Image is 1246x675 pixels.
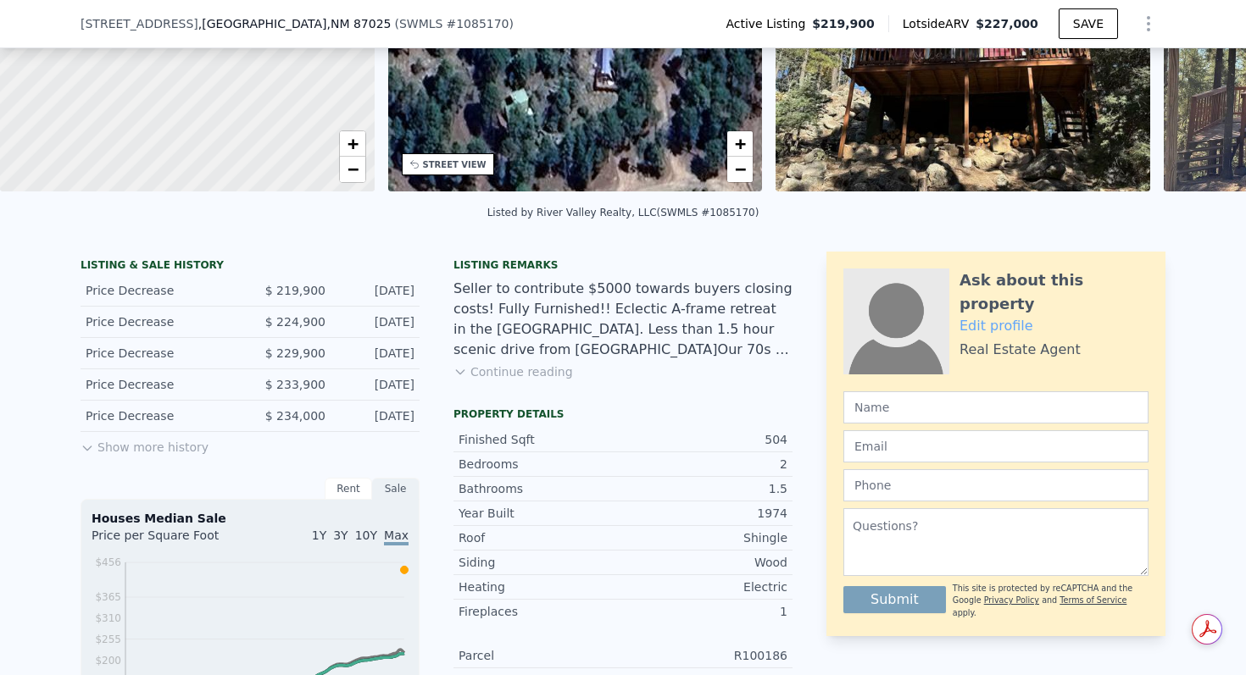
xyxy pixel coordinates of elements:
span: [STREET_ADDRESS] [81,15,198,32]
div: Real Estate Agent [960,340,1081,360]
span: SWMLS [399,17,443,30]
div: 504 [623,431,787,448]
input: Email [843,430,1149,462]
button: Continue reading [453,363,573,380]
input: Name [843,391,1149,423]
div: Bedrooms [459,456,623,473]
div: [DATE] [339,376,414,393]
div: Siding [459,554,623,571]
div: Houses Median Sale [92,510,409,527]
div: Electric [623,578,787,595]
div: Seller to contribute $5000 towards buyers closing costs! Fully Furnished!! Eclectic A-frame retre... [453,279,793,360]
div: Parcel [459,647,623,664]
a: Zoom in [727,131,753,157]
div: Price Decrease [86,345,236,362]
div: [DATE] [339,313,414,330]
div: R100186 [623,647,787,664]
div: Rent [325,478,372,500]
input: Phone [843,469,1149,501]
div: 2 [623,456,787,473]
div: LISTING & SALE HISTORY [81,258,420,275]
div: Wood [623,554,787,571]
tspan: $310 [95,612,121,624]
div: This site is protected by reCAPTCHA and the Google and apply. [953,583,1149,619]
button: Show Options [1132,7,1165,41]
div: 1 [623,603,787,620]
div: Price Decrease [86,407,236,424]
tspan: $365 [95,591,121,603]
span: + [347,133,358,154]
span: $ 229,900 [265,346,325,360]
span: $227,000 [976,17,1038,30]
button: Show more history [81,432,209,456]
div: Listing remarks [453,258,793,272]
div: Price Decrease [86,282,236,299]
span: Lotside ARV [903,15,976,32]
span: , [GEOGRAPHIC_DATA] [198,15,392,32]
div: Price Decrease [86,313,236,330]
span: $ 234,000 [265,409,325,423]
tspan: $255 [95,634,121,645]
span: $ 233,900 [265,378,325,391]
a: Terms of Service [1060,595,1126,605]
span: $ 219,900 [265,284,325,297]
div: Finished Sqft [459,431,623,448]
span: $ 224,900 [265,315,325,329]
span: # 1085170 [446,17,509,30]
span: + [735,133,746,154]
span: Max [384,528,409,545]
div: 1.5 [623,480,787,497]
div: Shingle [623,529,787,546]
div: Year Built [459,505,623,522]
span: − [347,158,358,180]
div: STREET VIEW [423,158,487,171]
div: [DATE] [339,345,414,362]
a: Privacy Policy [984,595,1039,605]
div: Ask about this property [960,268,1149,316]
a: Zoom in [340,131,365,157]
a: Zoom out [340,157,365,182]
tspan: $200 [95,655,121,667]
button: SAVE [1059,8,1118,39]
div: Listed by River Valley Realty, LLC (SWMLS #1085170) [487,207,759,219]
div: ( ) [394,15,514,32]
span: 3Y [333,528,348,542]
span: Active Listing [726,15,812,32]
div: 1974 [623,505,787,522]
span: − [735,158,746,180]
div: Price Decrease [86,376,236,393]
div: Roof [459,529,623,546]
a: Edit profile [960,318,1033,334]
div: Fireplaces [459,603,623,620]
span: 1Y [312,528,326,542]
div: [DATE] [339,282,414,299]
button: Submit [843,586,946,613]
div: Sale [372,478,420,500]
span: $219,900 [812,15,875,32]
span: , NM 87025 [326,17,391,30]
div: Property details [453,407,793,421]
a: Zoom out [727,157,753,182]
div: Price per Square Foot [92,527,250,554]
div: Bathrooms [459,480,623,497]
div: [DATE] [339,407,414,424]
span: 10Y [355,528,377,542]
div: Heating [459,578,623,595]
tspan: $456 [95,556,121,568]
